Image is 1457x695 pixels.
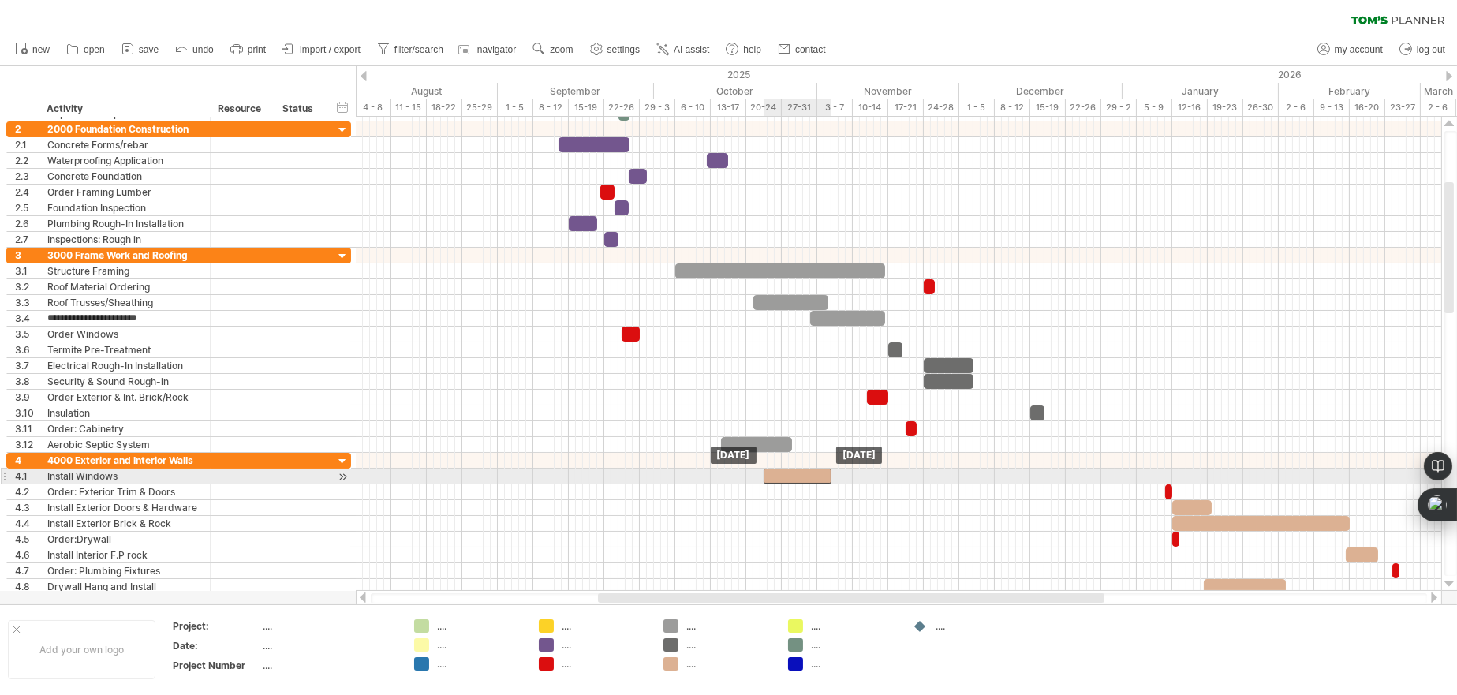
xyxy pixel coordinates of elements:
[1385,99,1421,116] div: 23-27
[437,657,523,671] div: ....
[607,44,640,55] span: settings
[15,469,39,484] div: 4.1
[47,500,202,515] div: Install Exterior Doors & Hardware
[300,44,361,55] span: import / export
[711,99,746,116] div: 13-17
[746,99,782,116] div: 20-24
[32,44,50,55] span: new
[15,137,39,152] div: 2.1
[1335,44,1383,55] span: my account
[15,169,39,184] div: 2.3
[15,374,39,389] div: 3.8
[15,311,39,326] div: 3.4
[1101,99,1137,116] div: 29 - 2
[47,579,202,594] div: Drywall Hang and Install
[47,185,202,200] div: Order Framing Lumber
[15,484,39,499] div: 4.2
[47,248,202,263] div: 3000 Frame Work and Roofing
[924,99,959,116] div: 24-28
[640,99,675,116] div: 29 - 3
[47,547,202,562] div: Install Interior F.P rock
[456,39,521,60] a: navigator
[477,44,516,55] span: navigator
[1279,83,1421,99] div: February 2026
[47,374,202,389] div: Security & Sound Rough-in
[795,44,826,55] span: contact
[47,469,202,484] div: Install Windows
[15,121,39,136] div: 2
[15,185,39,200] div: 2.4
[1123,83,1279,99] div: January 2026
[47,121,202,136] div: 2000 Foundation Construction
[15,279,39,294] div: 3.2
[562,619,648,633] div: ....
[47,216,202,231] div: Plumbing Rough-In Installation
[15,421,39,436] div: 3.11
[226,39,271,60] a: print
[15,216,39,231] div: 2.6
[47,279,202,294] div: Roof Material Ordering
[47,295,202,310] div: Roof Trusses/Sheathing
[15,405,39,420] div: 3.10
[674,44,709,55] span: AI assist
[1421,99,1456,116] div: 2 - 6
[47,358,202,373] div: Electrical Rough-In Installation
[529,39,577,60] a: zoom
[47,153,202,168] div: Waterproofing Application
[47,327,202,342] div: Order Windows
[356,99,391,116] div: 4 - 8
[995,99,1030,116] div: 8 - 12
[1395,39,1450,60] a: log out
[959,83,1123,99] div: December 2025
[139,44,159,55] span: save
[173,639,260,652] div: Date:
[15,342,39,357] div: 3.6
[47,342,202,357] div: Termite Pre-Treatment
[462,99,498,116] div: 25-29
[722,39,766,60] a: help
[533,99,569,116] div: 8 - 12
[349,83,498,99] div: August 2025
[62,39,110,60] a: open
[47,532,202,547] div: Order:Drywall
[15,453,39,468] div: 4
[604,99,640,116] div: 22-26
[15,563,39,578] div: 4.7
[263,659,395,672] div: ....
[248,44,266,55] span: print
[652,39,714,60] a: AI assist
[686,638,772,652] div: ....
[1313,39,1388,60] a: my account
[811,657,897,671] div: ....
[888,99,924,116] div: 17-21
[1314,99,1350,116] div: 9 - 13
[562,657,648,671] div: ....
[853,99,888,116] div: 10-14
[1417,44,1445,55] span: log out
[15,248,39,263] div: 3
[686,619,772,633] div: ....
[15,232,39,247] div: 2.7
[394,44,443,55] span: filter/search
[192,44,214,55] span: undo
[47,516,202,531] div: Install Exterior Brick & Rock
[47,137,202,152] div: Concrete Forms/rebar
[391,99,427,116] div: 11 - 15
[47,263,202,278] div: Structure Framing
[47,563,202,578] div: Order: Plumbing Fixtures
[8,620,155,679] div: Add your own logo
[47,232,202,247] div: Inspections: Rough in
[218,101,266,117] div: Resource
[118,39,163,60] a: save
[47,101,201,117] div: Activity
[335,469,350,485] div: scroll to activity
[811,638,897,652] div: ....
[817,99,853,116] div: 3 - 7
[15,390,39,405] div: 3.9
[437,638,523,652] div: ....
[936,619,1022,633] div: ....
[1279,99,1314,116] div: 2 - 6
[282,101,317,117] div: Status
[278,39,365,60] a: import / export
[15,437,39,452] div: 3.12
